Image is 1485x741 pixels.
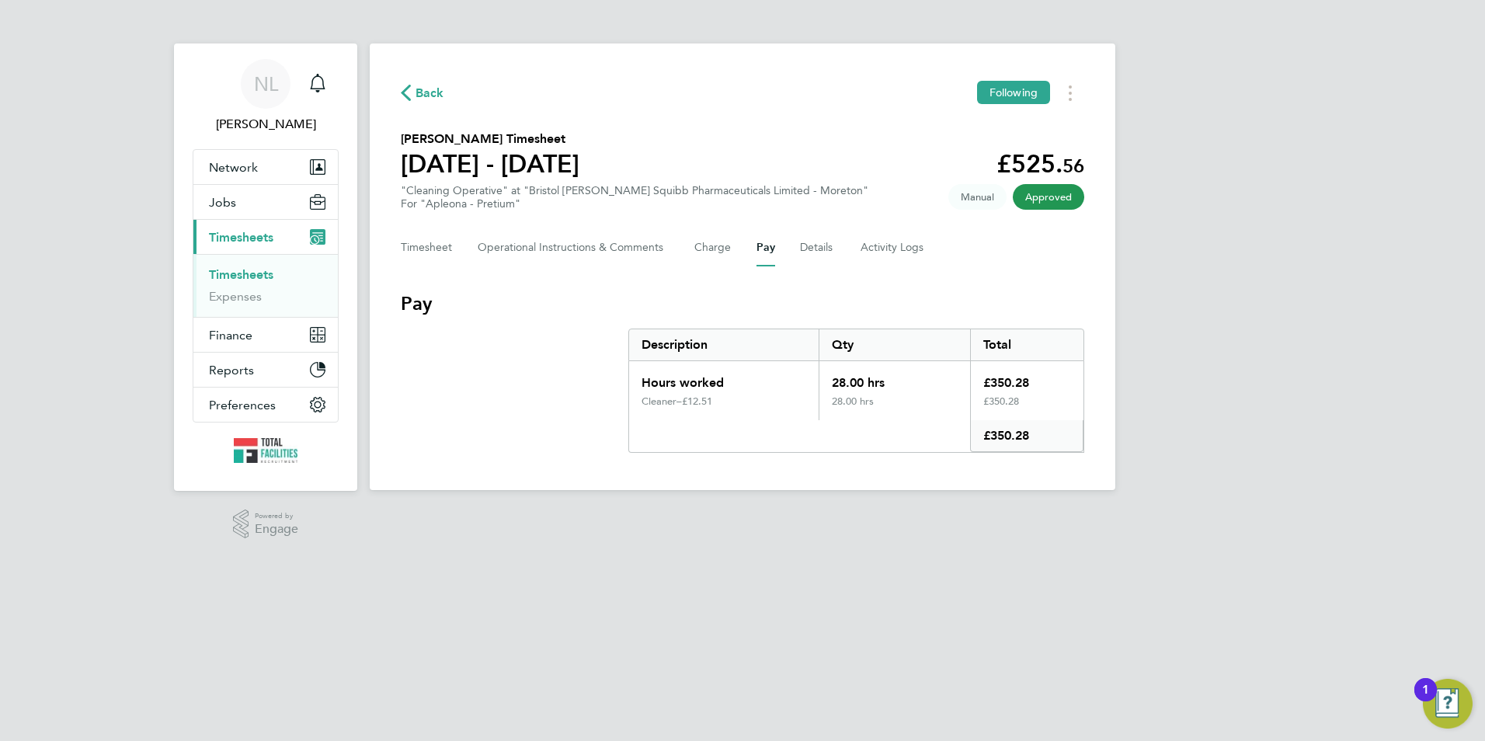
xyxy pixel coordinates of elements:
[255,510,298,523] span: Powered by
[255,523,298,536] span: Engage
[629,361,819,395] div: Hours worked
[209,363,254,377] span: Reports
[209,289,262,304] a: Expenses
[970,395,1083,420] div: £350.28
[970,361,1083,395] div: £350.28
[401,291,1084,453] section: Pay
[401,148,579,179] h1: [DATE] - [DATE]
[819,395,970,420] div: 28.00 hrs
[209,398,276,412] span: Preferences
[1056,81,1084,105] button: Timesheets Menu
[174,43,357,491] nav: Main navigation
[642,395,682,408] div: Cleaner
[756,229,775,266] button: Pay
[193,185,338,219] button: Jobs
[209,160,258,175] span: Network
[628,329,1084,453] div: Pay
[819,361,970,395] div: 28.00 hrs
[1422,690,1429,710] div: 1
[629,329,819,360] div: Description
[996,149,1084,179] app-decimal: £525.
[416,84,444,103] span: Back
[401,83,444,103] button: Back
[1013,184,1084,210] span: This timesheet has been approved.
[193,388,338,422] button: Preferences
[234,438,297,463] img: tfrecruitment-logo-retina.png
[401,291,1084,316] h3: Pay
[989,85,1038,99] span: Following
[401,184,868,210] div: "Cleaning Operative" at "Bristol [PERSON_NAME] Squibb Pharmaceuticals Limited - Moreton"
[209,328,252,343] span: Finance
[233,510,299,539] a: Powered byEngage
[694,229,732,266] button: Charge
[1062,155,1084,177] span: 56
[193,254,338,317] div: Timesheets
[193,59,339,134] a: NL[PERSON_NAME]
[682,395,806,408] div: £12.51
[193,115,339,134] span: Nicola Lawrence
[401,229,453,266] button: Timesheet
[193,220,338,254] button: Timesheets
[254,74,278,94] span: NL
[977,81,1050,104] button: Following
[970,329,1083,360] div: Total
[819,329,970,360] div: Qty
[478,229,669,266] button: Operational Instructions & Comments
[1423,679,1473,729] button: Open Resource Center, 1 new notification
[193,150,338,184] button: Network
[209,267,273,282] a: Timesheets
[401,130,579,148] h2: [PERSON_NAME] Timesheet
[676,395,682,408] span: –
[970,420,1083,452] div: £350.28
[209,230,273,245] span: Timesheets
[193,353,338,387] button: Reports
[948,184,1007,210] span: This timesheet was manually created.
[209,195,236,210] span: Jobs
[861,229,926,266] button: Activity Logs
[401,197,868,210] div: For "Apleona - Pretium"
[193,438,339,463] a: Go to home page
[800,229,836,266] button: Details
[193,318,338,352] button: Finance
